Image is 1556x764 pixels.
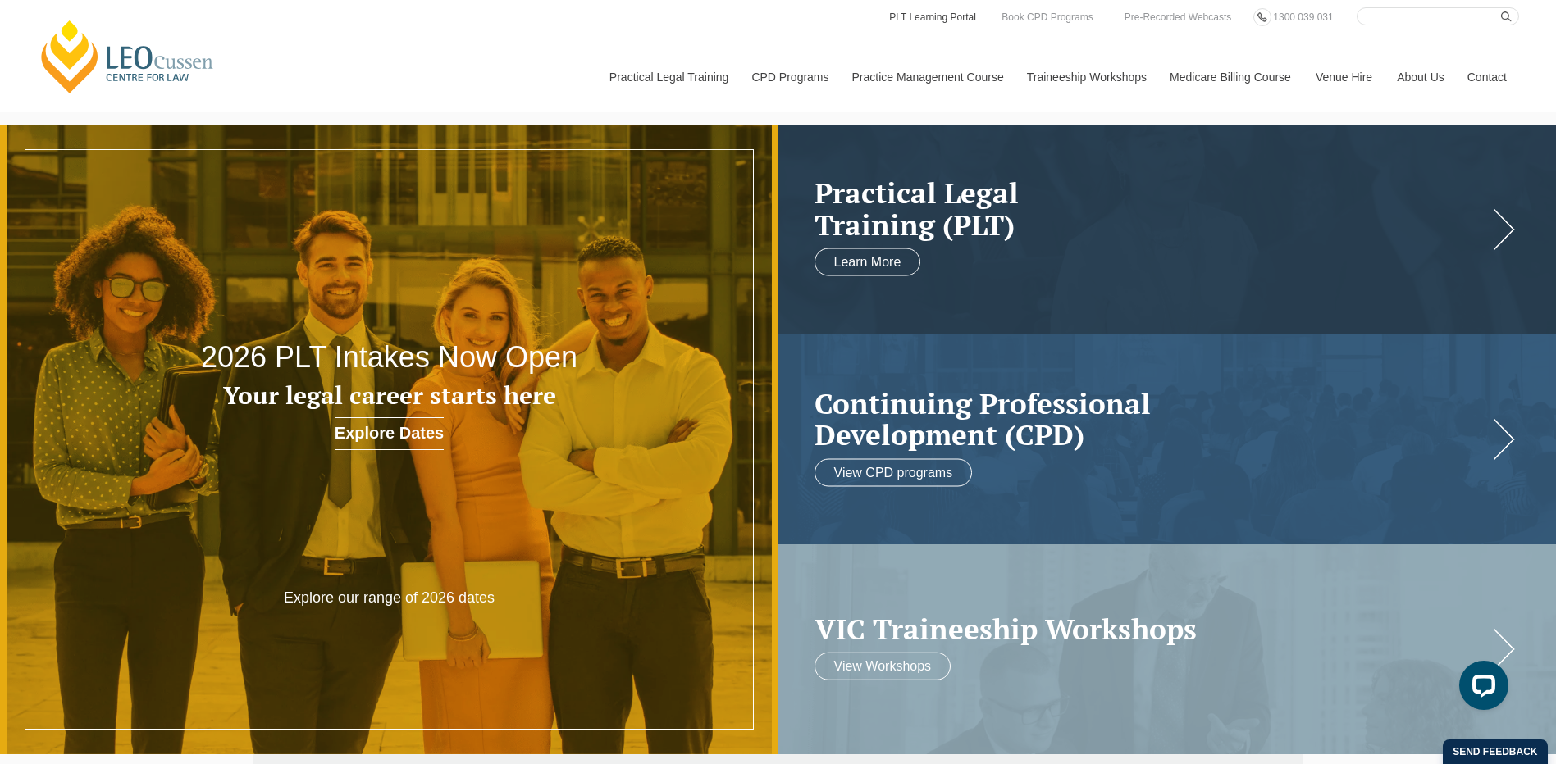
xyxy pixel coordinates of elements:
a: Contact [1455,42,1519,112]
a: Venue Hire [1303,42,1385,112]
a: VIC Traineeship Workshops [815,612,1488,644]
a: [PERSON_NAME] Centre for Law [37,18,218,95]
a: Explore Dates [335,417,444,450]
a: Continuing ProfessionalDevelopment (CPD) [815,387,1488,450]
h2: 2026 PLT Intakes Now Open [156,341,623,374]
a: Book CPD Programs [997,8,1097,26]
a: PLT Learning Portal [888,8,978,26]
iframe: LiveChat chat widget [1446,654,1515,723]
span: 1300 039 031 [1273,11,1333,23]
a: Practice Management Course [840,42,1015,112]
a: Practical LegalTraining (PLT) [815,177,1488,240]
a: Practical Legal Training [597,42,740,112]
h2: Continuing Professional Development (CPD) [815,387,1488,450]
a: CPD Programs [739,42,839,112]
p: Explore our range of 2026 dates [234,589,545,607]
a: Pre-Recorded Webcasts [1120,8,1236,26]
a: View CPD programs [815,458,973,486]
a: About Us [1385,42,1455,112]
h2: Practical Legal Training (PLT) [815,177,1488,240]
a: 1300 039 031 [1269,8,1337,26]
a: Medicare Billing Course [1157,42,1303,112]
h3: Your legal career starts here [156,382,623,409]
a: Learn More [815,248,921,276]
a: View Workshops [815,653,951,680]
a: Traineeship Workshops [1015,42,1157,112]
